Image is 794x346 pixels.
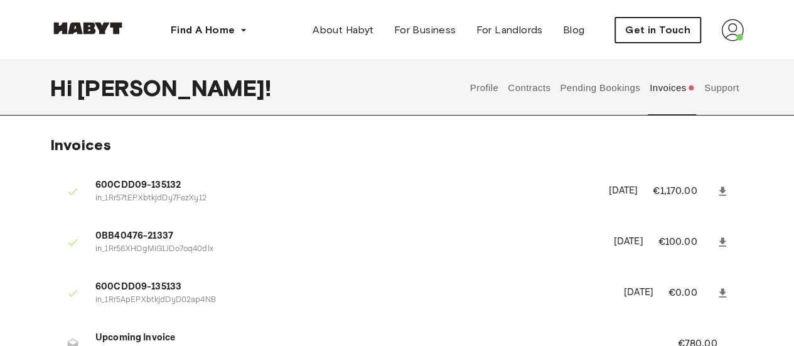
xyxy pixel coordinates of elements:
[648,60,696,116] button: Invoices
[668,286,714,301] p: €0.00
[476,23,542,38] span: For Landlords
[95,193,593,205] p: in_1Rr57tEPXbtkjdDy7FezXy12
[95,280,609,295] span: 600CDD09-135133
[465,60,744,116] div: user profile tabs
[303,18,384,43] a: About Habyt
[721,19,744,41] img: avatar
[384,18,466,43] a: For Business
[50,22,126,35] img: Habyt
[507,60,552,116] button: Contracts
[171,23,235,38] span: Find A Home
[559,60,642,116] button: Pending Bookings
[95,178,593,193] span: 600CDD09-135132
[653,184,714,199] p: €1,170.00
[50,136,111,154] span: Invoices
[658,235,714,250] p: €100.00
[625,23,690,38] span: Get in Touch
[95,295,609,306] p: in_1Rr5ApEPXbtkjdDyD02ap4NB
[394,23,456,38] span: For Business
[77,75,271,101] span: [PERSON_NAME] !
[161,18,257,43] button: Find A Home
[563,23,585,38] span: Blog
[614,17,701,43] button: Get in Touch
[313,23,373,38] span: About Habyt
[95,229,599,244] span: 0BB40476-21337
[702,60,741,116] button: Support
[553,18,595,43] a: Blog
[50,75,77,101] span: Hi
[95,331,647,345] span: Upcoming Invoice
[624,286,653,300] p: [DATE]
[614,235,643,249] p: [DATE]
[468,60,500,116] button: Profile
[466,18,552,43] a: For Landlords
[608,184,638,198] p: [DATE]
[95,244,599,256] p: in_1Rr56XHDgMiG1JDo7oq40dlx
